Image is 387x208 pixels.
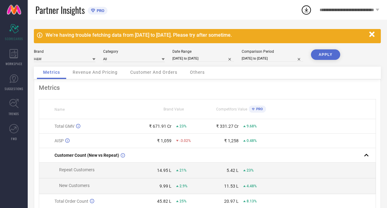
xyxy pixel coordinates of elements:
[54,124,75,129] span: Total GMV
[179,124,187,128] span: 23%
[190,70,205,75] span: Others
[179,168,187,173] span: 21%
[157,138,171,143] div: ₹ 1,059
[247,168,254,173] span: 23%
[34,49,95,54] div: Brand
[247,199,257,203] span: 8.13%
[39,84,376,91] div: Metrics
[247,184,257,188] span: 4.48%
[130,70,177,75] span: Customer And Orders
[247,139,257,143] span: 0.48%
[163,107,184,111] span: Brand Value
[157,168,171,173] div: 14.95 L
[247,124,257,128] span: 9.68%
[5,86,23,91] span: SUGGESTIONS
[224,184,239,189] div: 11.53 L
[159,184,171,189] div: 9.99 L
[224,199,239,204] div: 20.97 L
[179,199,187,203] span: 25%
[179,139,191,143] span: -3.02%
[224,138,239,143] div: ₹ 1,258
[46,32,366,38] div: We're having trouble fetching data from [DATE] to [DATE]. Please try after sometime.
[9,111,19,116] span: TRENDS
[73,70,118,75] span: Revenue And Pricing
[311,49,340,60] button: APPLY
[54,138,64,143] span: AISP
[35,4,85,16] span: Partner Insights
[59,183,90,188] span: New Customers
[172,55,234,62] input: Select date range
[95,8,104,13] span: PRO
[11,136,17,141] span: FWD
[54,199,88,204] span: Total Order Count
[242,55,303,62] input: Select comparison period
[6,61,22,66] span: WORKSPACE
[157,199,171,204] div: 45.82 L
[179,184,187,188] span: 2.9%
[5,36,23,41] span: SCORECARDS
[54,153,119,158] span: Customer Count (New vs Repeat)
[301,4,312,15] div: Open download list
[242,49,303,54] div: Comparison Period
[255,107,263,111] span: PRO
[216,107,247,111] span: Competitors Value
[43,70,60,75] span: Metrics
[172,49,234,54] div: Date Range
[59,167,95,172] span: Repeat Customers
[216,124,239,129] div: ₹ 331.27 Cr
[54,107,65,112] span: Name
[149,124,171,129] div: ₹ 671.91 Cr
[227,168,239,173] div: 5.42 L
[103,49,165,54] div: Category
